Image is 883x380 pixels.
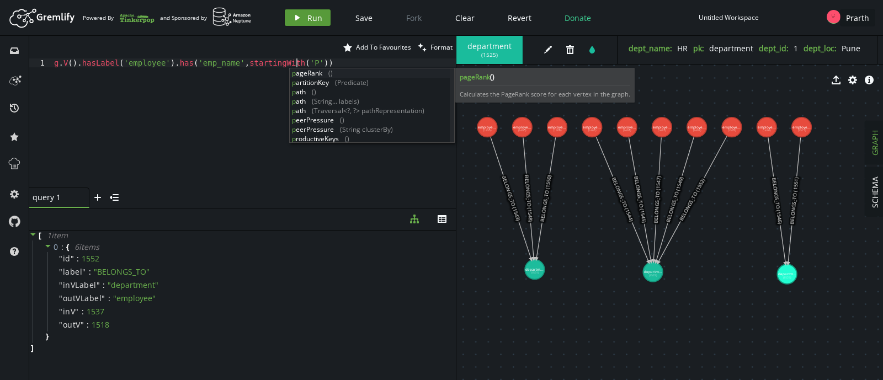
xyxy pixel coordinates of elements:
[770,177,784,224] text: BELONGS_TO (1546)
[804,43,837,53] label: dept_loc :
[653,125,671,130] tspan: employe...
[59,280,63,290] span: "
[483,129,492,132] tspan: (1455)
[61,242,64,252] span: :
[63,293,102,303] span: outVLabel
[212,7,252,26] img: AWS Neptune
[307,13,322,23] span: Run
[658,129,666,132] tspan: (1483)
[71,253,75,264] span: "
[113,293,156,303] span: " employee "
[722,125,741,130] tspan: employe...
[467,41,512,51] span: department
[59,319,63,330] span: "
[841,9,875,26] button: Prarth
[289,68,455,143] div: Autocomplete suggestions
[63,307,76,317] span: inV
[340,36,414,58] button: Add To Favourites
[481,51,498,58] span: ( 1525 )
[763,129,771,132] tspan: (1476)
[759,43,789,53] label: dept_id :
[842,43,860,53] span: Pune
[623,129,631,132] tspan: (1469)
[54,242,58,252] span: 0
[792,125,811,130] tspan: employe...
[583,125,601,130] tspan: employe...
[29,58,52,67] div: 1
[565,13,591,23] span: Donate
[490,72,494,82] span: ()
[870,130,880,156] span: GRAPH
[525,267,544,272] tspan: departm...
[63,320,81,330] span: outV
[554,129,562,132] tspan: (1504)
[455,13,475,23] span: Clear
[63,267,83,277] span: label
[513,125,531,130] tspan: employe...
[677,43,688,53] span: HR
[47,230,68,240] span: 1 item
[59,306,63,317] span: "
[82,307,84,317] span: :
[59,253,63,264] span: "
[846,13,869,23] span: Prarth
[798,129,806,132] tspan: (1511)
[783,276,791,279] tspan: (1525)
[39,231,41,240] span: [
[94,266,150,277] span: " BELONGS_TO "
[108,293,110,303] span: :
[87,307,104,317] div: 1537
[44,331,49,341] span: }
[870,176,880,208] span: SCHEMA
[460,90,630,98] span: Calculates the PageRank score for each vertex in the graph.
[89,267,91,277] span: :
[447,9,483,26] button: Clear
[75,306,79,317] span: "
[103,280,105,290] span: :
[87,320,89,330] span: :
[82,266,86,277] span: "
[531,271,539,274] tspan: (1531)
[63,254,71,264] span: id
[397,9,430,26] button: Fork
[778,271,796,276] tspan: departm...
[81,319,84,330] span: "
[97,280,100,290] span: "
[693,43,704,53] label: pk :
[66,242,69,252] span: {
[649,274,657,277] tspan: (1537)
[518,129,526,132] tspan: (1490)
[693,129,701,132] tspan: (1497)
[508,13,531,23] span: Revert
[347,9,381,26] button: Save
[709,43,753,53] span: department
[29,343,34,353] span: ]
[644,269,662,274] tspan: departm...
[160,7,252,28] div: and Sponsored by
[33,192,77,202] span: query 1
[556,9,599,26] button: Donate
[355,13,373,23] span: Save
[102,293,105,303] span: "
[414,36,456,58] button: Format
[83,8,155,28] div: Powered By
[108,280,158,290] span: " department "
[77,254,79,264] span: :
[460,72,630,82] b: pageRank
[548,125,566,130] tspan: employe...
[63,280,97,290] span: inVLabel
[629,43,672,53] label: dept_name :
[92,320,109,330] div: 1518
[75,242,99,252] span: 6 item s
[699,13,759,22] div: Untitled Workspace
[758,125,776,130] tspan: employe...
[59,266,63,277] span: "
[406,13,422,23] span: Fork
[618,125,636,130] tspan: employe...
[430,42,453,52] span: Format
[588,129,597,132] tspan: (1462)
[478,125,496,130] tspan: employe...
[285,9,331,26] button: Run
[688,125,706,130] tspan: employe...
[356,42,411,52] span: Add To Favourites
